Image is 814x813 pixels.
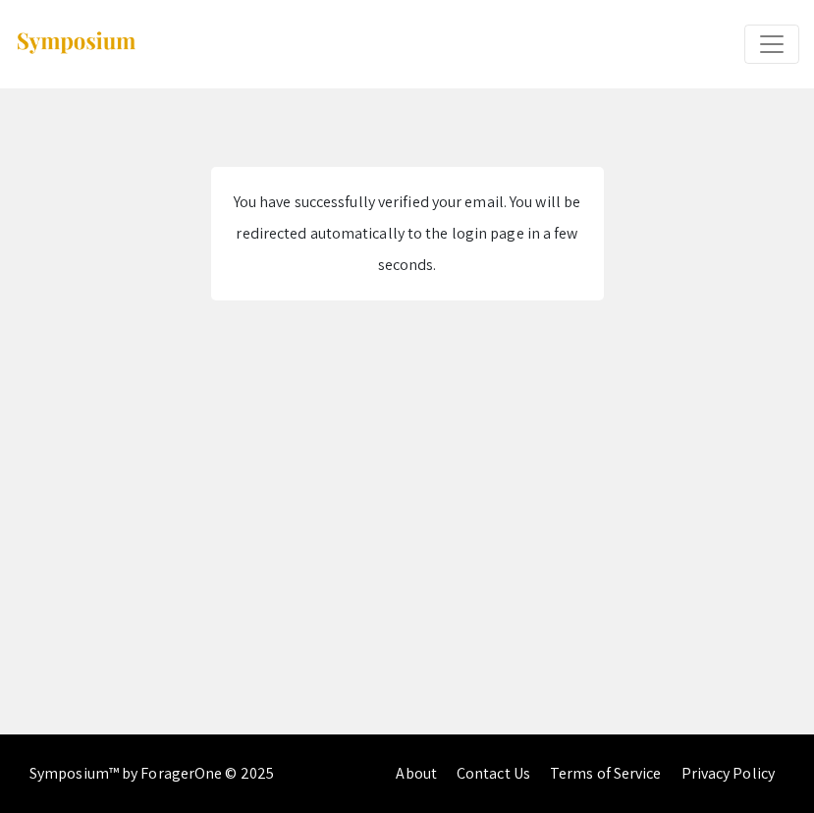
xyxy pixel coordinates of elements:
[681,763,775,784] a: Privacy Policy
[550,763,662,784] a: Terms of Service
[457,763,530,784] a: Contact Us
[15,30,137,57] img: Symposium by ForagerOne
[29,734,274,813] div: Symposium™ by ForagerOne © 2025
[396,763,437,784] a: About
[744,25,799,64] button: Expand or Collapse Menu
[231,187,584,281] div: You have successfully verified your email. You will be redirected automatically to the login page...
